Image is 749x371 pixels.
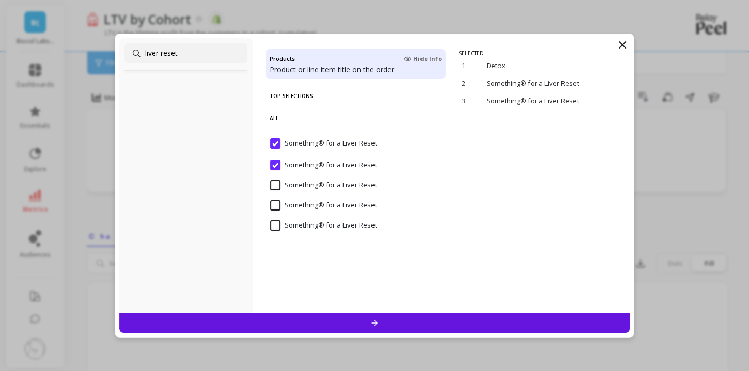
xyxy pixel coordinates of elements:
span: Something® for a Liver Reset [270,180,377,190]
p: 2. [462,78,472,88]
p: SELECTED [459,50,484,57]
h4: Products [270,53,295,64]
input: Search [124,43,247,63]
span: Something® for a Liver Reset [270,138,377,149]
span: Something® for a Liver Reset [270,160,377,170]
p: All [270,107,442,129]
span: Something® for a Liver Reset [270,200,377,211]
span: Hide Info [404,55,442,63]
p: Top Selections [270,85,442,107]
p: Something® for a Liver Reset [487,96,601,105]
p: Something® for a Liver Reset [487,78,601,88]
p: 3. [462,96,472,105]
p: 1. [462,61,472,70]
span: Something® for a Liver Reset [270,220,377,231]
p: Product or line item title on the order [270,64,442,75]
p: Detox [487,61,564,70]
